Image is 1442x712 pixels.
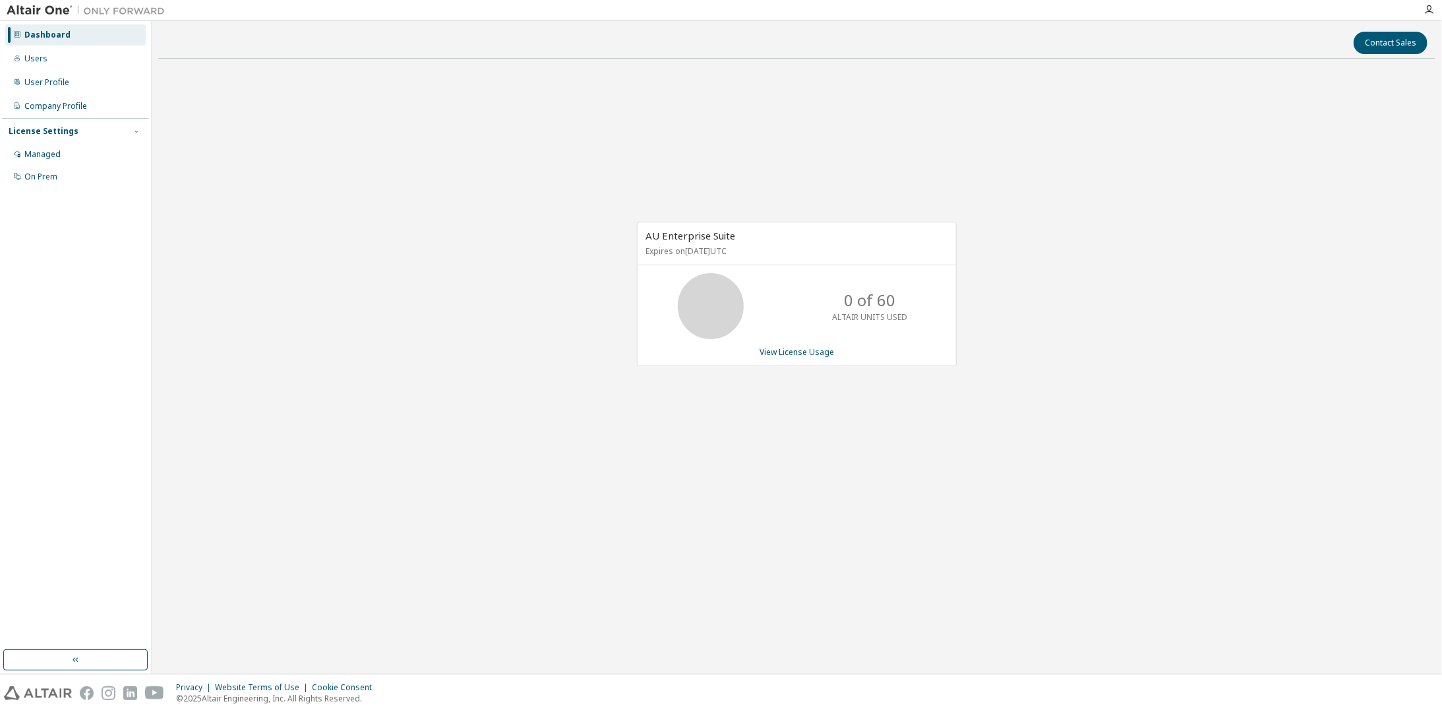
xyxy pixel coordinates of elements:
[312,682,380,693] div: Cookie Consent
[215,682,312,693] div: Website Terms of Use
[24,101,87,112] div: Company Profile
[1354,32,1427,54] button: Contact Sales
[24,77,69,88] div: User Profile
[24,149,61,160] div: Managed
[844,289,895,311] p: 0 of 60
[7,4,171,17] img: Altair One
[24,53,47,64] div: Users
[646,245,945,257] p: Expires on [DATE] UTC
[123,686,137,700] img: linkedin.svg
[145,686,164,700] img: youtube.svg
[176,682,215,693] div: Privacy
[80,686,94,700] img: facebook.svg
[646,229,735,242] span: AU Enterprise Suite
[24,30,71,40] div: Dashboard
[24,172,57,182] div: On Prem
[760,346,834,358] a: View License Usage
[9,126,78,137] div: License Settings
[176,693,380,704] p: © 2025 Altair Engineering, Inc. All Rights Reserved.
[4,686,72,700] img: altair_logo.svg
[102,686,115,700] img: instagram.svg
[832,311,907,323] p: ALTAIR UNITS USED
